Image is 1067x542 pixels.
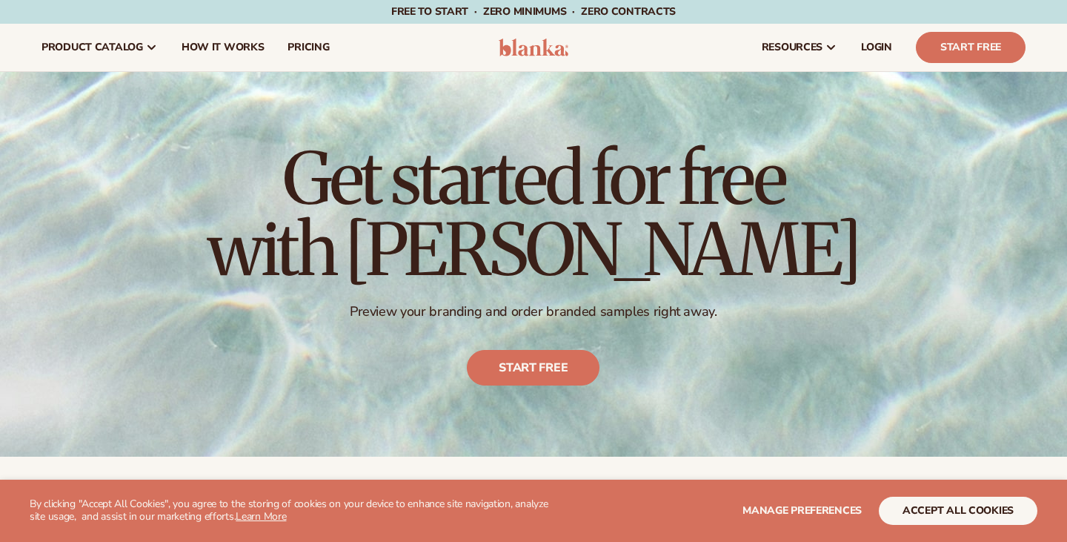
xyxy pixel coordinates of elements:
[287,42,329,53] span: pricing
[916,32,1026,63] a: Start Free
[849,24,904,71] a: LOGIN
[499,39,569,56] img: logo
[41,42,143,53] span: product catalog
[861,42,892,53] span: LOGIN
[182,42,265,53] span: How It Works
[742,497,862,525] button: Manage preferences
[762,42,822,53] span: resources
[742,503,862,518] span: Manage preferences
[468,350,600,386] a: Start free
[276,24,341,71] a: pricing
[879,497,1037,525] button: accept all cookies
[207,143,860,285] h1: Get started for free with [PERSON_NAME]
[750,24,849,71] a: resources
[207,303,860,320] p: Preview your branding and order branded samples right away.
[170,24,276,71] a: How It Works
[391,4,676,19] span: Free to start · ZERO minimums · ZERO contracts
[30,24,170,71] a: product catalog
[236,509,286,523] a: Learn More
[30,498,557,523] p: By clicking "Accept All Cookies", you agree to the storing of cookies on your device to enhance s...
